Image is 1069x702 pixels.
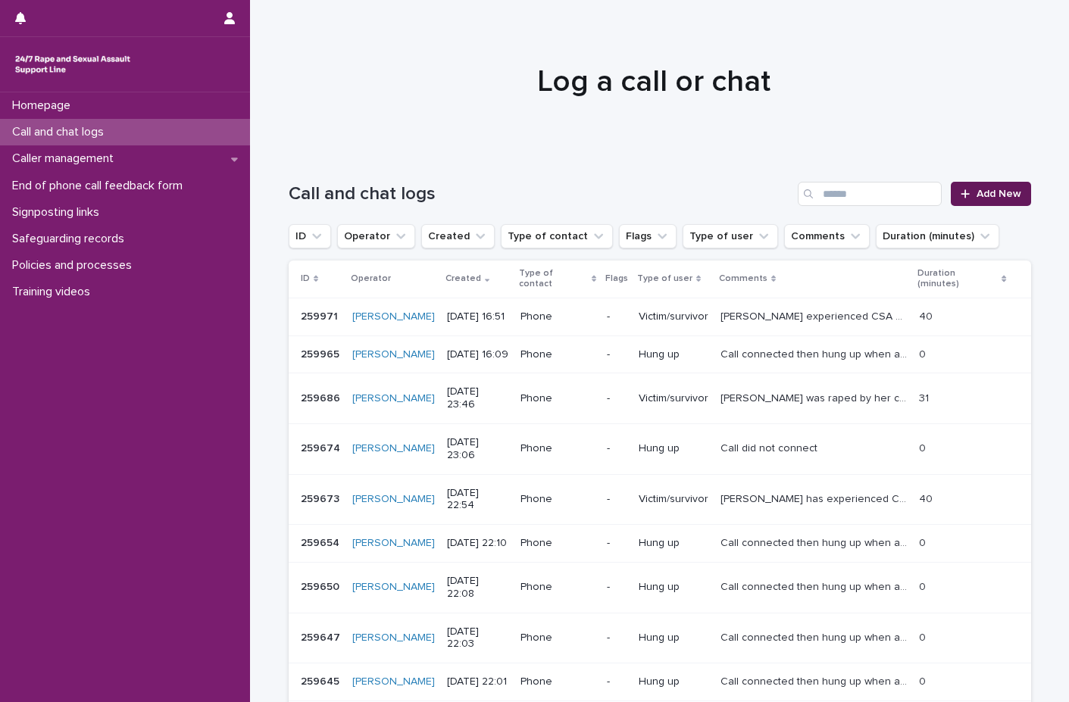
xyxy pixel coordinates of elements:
[720,578,910,594] p: Call connected then hung up when answered
[520,537,594,550] p: Phone
[639,348,708,361] p: Hung up
[520,581,594,594] p: Phone
[637,270,692,287] p: Type of user
[337,224,415,248] button: Operator
[283,64,1025,100] h1: Log a call or chat
[447,675,509,688] p: [DATE] 22:01
[352,632,435,644] a: [PERSON_NAME]
[301,439,343,455] p: 259674
[520,632,594,644] p: Phone
[520,392,594,405] p: Phone
[301,534,342,550] p: 259654
[607,310,627,323] p: -
[619,224,677,248] button: Flags
[447,310,509,323] p: [DATE] 16:51
[639,442,708,455] p: Hung up
[798,182,942,206] input: Search
[683,224,778,248] button: Type of user
[607,442,627,455] p: -
[301,578,342,594] p: 259650
[289,663,1031,701] tr: 259645259645 [PERSON_NAME] [DATE] 22:01Phone-Hung upCall connected then hung up when answeredCall...
[447,487,509,513] p: [DATE] 22:54
[352,310,435,323] a: [PERSON_NAME]
[919,345,929,361] p: 0
[301,389,343,405] p: 259686
[6,179,195,193] p: End of phone call feedback form
[352,581,435,594] a: [PERSON_NAME]
[352,537,435,550] a: [PERSON_NAME]
[421,224,495,248] button: Created
[520,493,594,506] p: Phone
[919,307,936,323] p: 40
[352,493,435,506] a: [PERSON_NAME]
[520,310,594,323] p: Phone
[447,575,509,601] p: [DATE] 22:08
[301,307,341,323] p: 259971
[919,578,929,594] p: 0
[289,474,1031,525] tr: 259673259673 [PERSON_NAME] [DATE] 22:54Phone-Victim/survivor[PERSON_NAME] has experienced CSA at ...
[607,581,627,594] p: -
[6,98,83,113] p: Homepage
[520,442,594,455] p: Phone
[607,632,627,644] p: -
[720,345,910,361] p: Call connected then hung up when answered
[720,490,910,506] p: Irma has experienced CSA at age 11 and rape 3 years ago by a man she was dating. She states that ...
[301,345,342,361] p: 259965
[639,392,708,405] p: Victim/survivor
[289,335,1031,373] tr: 259965259965 [PERSON_NAME] [DATE] 16:09Phone-Hung upCall connected then hung up when answeredCall...
[6,285,102,299] p: Training videos
[784,224,870,248] button: Comments
[352,392,435,405] a: [PERSON_NAME]
[447,537,509,550] p: [DATE] 22:10
[519,265,587,293] p: Type of contact
[289,613,1031,663] tr: 259647259647 [PERSON_NAME] [DATE] 22:03Phone-Hung upCall connected then hung up when answeredCall...
[520,675,594,688] p: Phone
[447,385,509,411] p: [DATE] 23:46
[289,423,1031,474] tr: 259674259674 [PERSON_NAME] [DATE] 23:06Phone-Hung upCall did not connectCall did not connect 00
[720,307,910,323] p: Jamie experienced CSA by a group of teachers. This happened at age 13 and 16. We discussed his fe...
[607,537,627,550] p: -
[520,348,594,361] p: Phone
[720,534,910,550] p: Call connected then hung up when answered
[639,310,708,323] p: Victim/survivor
[351,270,391,287] p: Operator
[6,151,126,166] p: Caller management
[301,672,342,688] p: 259645
[289,183,792,205] h1: Call and chat logs
[289,224,331,248] button: ID
[720,672,910,688] p: Call connected then hung up when answered
[607,392,627,405] p: -
[6,258,144,273] p: Policies and processes
[289,562,1031,613] tr: 259650259650 [PERSON_NAME] [DATE] 22:08Phone-Hung upCall connected then hung up when answeredCall...
[720,629,910,644] p: Call connected then hung up when answered
[289,373,1031,424] tr: 259686259686 [PERSON_NAME] [DATE] 23:46Phone-Victim/survivor[PERSON_NAME] was raped by her cousin...
[6,232,136,246] p: Safeguarding records
[301,270,310,287] p: ID
[301,629,343,644] p: 259647
[605,270,628,287] p: Flags
[917,265,998,293] p: Duration (minutes)
[352,675,435,688] a: [PERSON_NAME]
[445,270,481,287] p: Created
[639,537,708,550] p: Hung up
[607,675,627,688] p: -
[447,626,509,651] p: [DATE] 22:03
[876,224,999,248] button: Duration (minutes)
[720,389,910,405] p: Emma was raped by her cousin when she was 11 and he was 15. She reported to the police 7 years la...
[289,298,1031,335] tr: 259971259971 [PERSON_NAME] [DATE] 16:51Phone-Victim/survivor[PERSON_NAME] experienced CSA by a gr...
[607,348,627,361] p: -
[301,490,342,506] p: 259673
[639,581,708,594] p: Hung up
[919,534,929,550] p: 0
[289,525,1031,563] tr: 259654259654 [PERSON_NAME] [DATE] 22:10Phone-Hung upCall connected then hung up when answeredCall...
[607,493,627,506] p: -
[919,439,929,455] p: 0
[352,348,435,361] a: [PERSON_NAME]
[6,125,116,139] p: Call and chat logs
[919,629,929,644] p: 0
[639,675,708,688] p: Hung up
[919,490,936,506] p: 40
[919,672,929,688] p: 0
[501,224,613,248] button: Type of contact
